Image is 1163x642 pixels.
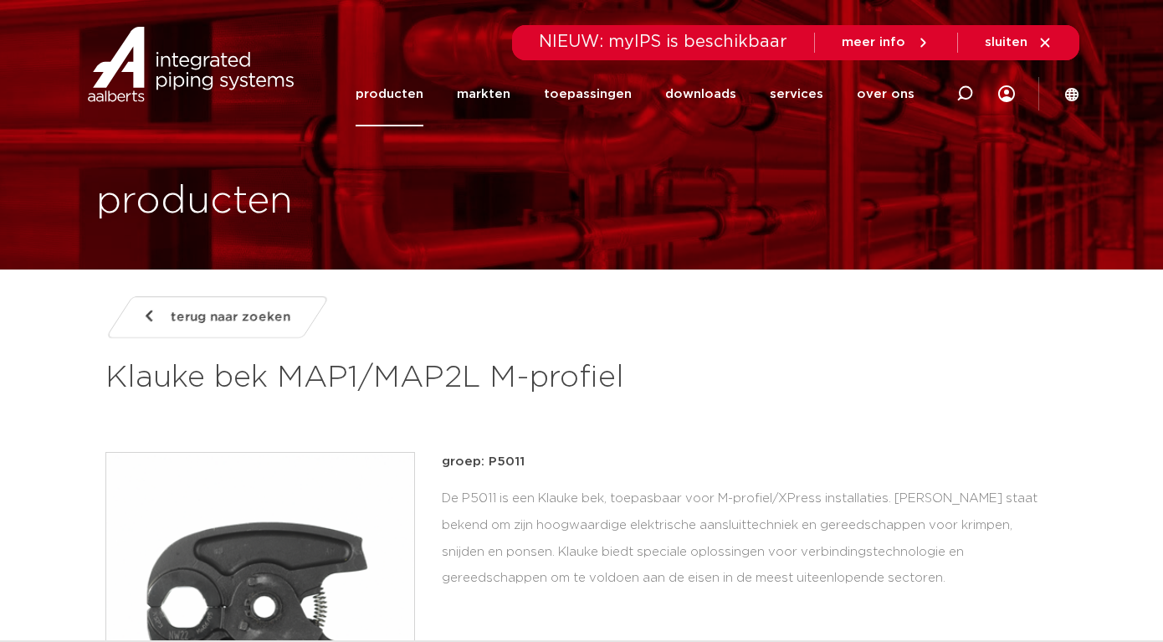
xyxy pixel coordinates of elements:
[985,36,1027,49] span: sluiten
[539,33,787,50] span: NIEUW: myIPS is beschikbaar
[665,62,736,126] a: downloads
[442,485,1058,592] div: De P5011 is een Klauke bek, toepasbaar voor M-profiel/XPress installaties. [PERSON_NAME] staat be...
[105,358,734,398] h1: Klauke bek MAP1/MAP2L M-profiel
[105,296,330,338] a: terug naar zoeken
[356,62,423,126] a: producten
[985,35,1053,50] a: sluiten
[442,452,1058,472] p: groep: P5011
[544,62,632,126] a: toepassingen
[96,175,293,229] h1: producten
[457,62,510,126] a: markten
[842,36,905,49] span: meer info
[857,62,915,126] a: over ons
[356,62,915,126] nav: Menu
[770,62,823,126] a: services
[842,35,930,50] a: meer info
[171,304,290,331] span: terug naar zoeken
